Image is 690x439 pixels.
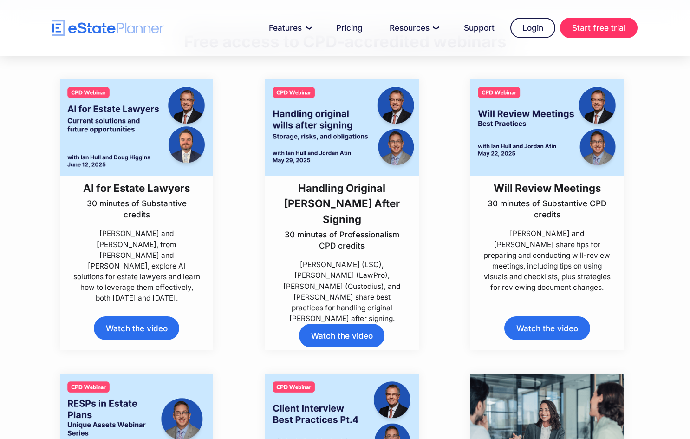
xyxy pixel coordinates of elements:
a: Watch the video [299,324,384,347]
a: Resources [378,19,448,37]
p: [PERSON_NAME] and [PERSON_NAME], from [PERSON_NAME] and [PERSON_NAME], explore AI solutions for e... [72,228,201,303]
h3: Handling Original [PERSON_NAME] After Signing [278,180,406,227]
a: Start free trial [560,18,638,38]
a: AI for Estate Lawyers30 minutes of Substantive credits[PERSON_NAME] and [PERSON_NAME], from [PERS... [60,79,214,303]
a: Login [510,18,555,38]
a: Support [453,19,506,37]
h3: Will Review Meetings [483,180,612,196]
p: [PERSON_NAME] (LSO), [PERSON_NAME] (LawPro), [PERSON_NAME] (Custodius), and [PERSON_NAME] share b... [278,259,406,324]
a: Handling Original [PERSON_NAME] After Signing30 minutes of Professionalism CPD credits[PERSON_NAM... [265,79,419,324]
p: 30 minutes of Substantive credits [72,198,201,220]
a: Pricing [325,19,374,37]
p: [PERSON_NAME] and [PERSON_NAME] share tips for preparing and conducting will-review meetings, inc... [483,228,612,293]
a: Will Review Meetings30 minutes of Substantive CPD credits[PERSON_NAME] and [PERSON_NAME] share ti... [470,79,624,293]
a: Watch the video [94,316,179,340]
p: 30 minutes of Substantive CPD credits [483,198,612,220]
a: Features [258,19,320,37]
h3: AI for Estate Lawyers [72,180,201,196]
a: home [52,20,164,36]
p: 30 minutes of Professionalism CPD credits [278,229,406,251]
a: Watch the video [504,316,590,340]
